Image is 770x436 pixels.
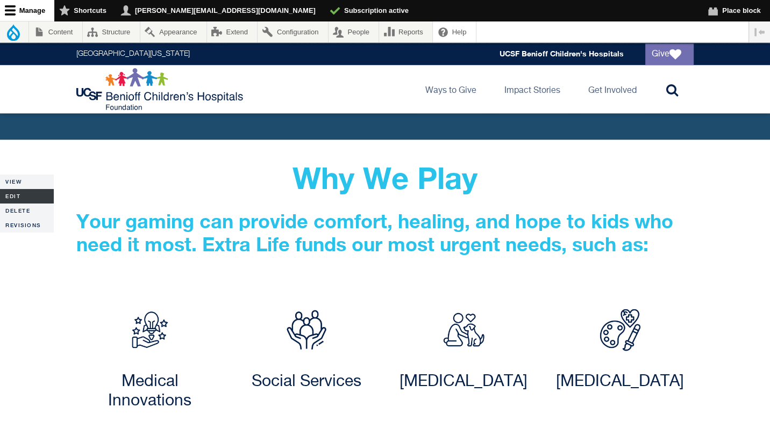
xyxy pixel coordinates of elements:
a: Extend [207,21,258,42]
a: People [329,21,379,42]
a: Help [433,21,476,42]
a: Impact Stories [496,65,569,113]
button: Vertical orientation [749,21,770,42]
img: Logo for UCSF Benioff Children's Hospitals Foundation [76,68,246,111]
a: [GEOGRAPHIC_DATA][US_STATE] [76,50,190,58]
a: Reports [379,21,432,42]
a: UCSF Benioff Children's Hospitals [500,49,624,59]
h2: Social Services [239,372,375,391]
a: Give [645,43,694,65]
strong: Why We Play [293,159,477,195]
a: Structure [83,21,140,42]
img: art therapy [593,303,647,357]
a: Get Involved [580,65,645,113]
h2: [MEDICAL_DATA] [552,372,689,391]
strong: Your gaming can provide comfort, healing, and hope to kids who need it most. Extra Life funds our... [76,209,673,256]
a: Appearance [140,21,206,42]
h2: [MEDICAL_DATA] [395,372,532,391]
a: Configuration [258,21,327,42]
img: animal-assisted therapy [437,303,490,357]
a: Content [29,21,82,42]
h2: Medical Innovations [82,372,218,411]
a: Ways to Give [417,65,485,113]
img: Discovery and innovation [123,303,177,357]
